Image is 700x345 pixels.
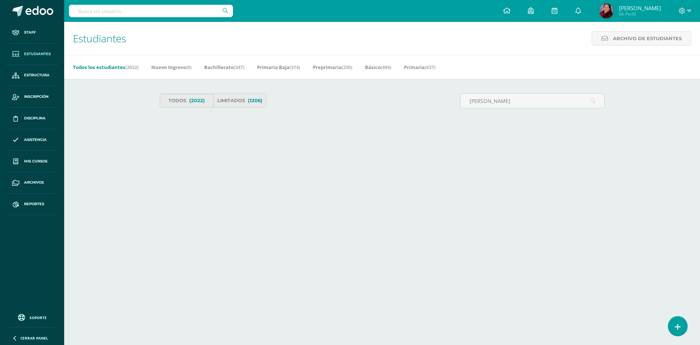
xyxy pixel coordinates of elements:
[24,30,36,35] span: Staff
[6,193,58,215] a: Reportes
[73,61,139,73] a: Todos los estudiantes(2022)
[6,65,58,87] a: Estructura
[6,86,58,108] a: Inscripción
[460,94,604,108] input: Busca al estudiante aquí...
[6,151,58,172] a: Mis cursos
[213,93,267,108] a: Limitados(1206)
[613,32,682,45] span: Archivo de Estudiantes
[24,72,50,78] span: Estructura
[30,315,47,320] span: Soporte
[425,64,435,70] span: (637)
[24,137,47,143] span: Asistencia
[381,64,391,70] span: (494)
[6,172,58,193] a: Archivos
[599,4,614,18] img: 00c1b1db20a3e38a90cfe610d2c2e2f3.png
[365,61,391,73] a: Básico(494)
[160,93,213,108] a: Todos(2022)
[234,64,244,70] span: (347)
[24,94,48,100] span: Inscripción
[619,11,661,17] span: Mi Perfil
[248,94,262,107] span: (1206)
[289,64,300,70] span: (314)
[24,51,51,57] span: Estudiantes
[204,61,244,73] a: Bachillerato(347)
[69,5,233,17] input: Busca un usuario...
[151,61,191,73] a: Nuevo Ingreso(0)
[73,31,126,45] span: Estudiantes
[20,336,48,341] span: Cerrar panel
[6,129,58,151] a: Asistencia
[189,94,205,107] span: (2022)
[313,61,352,73] a: Preprimaria(230)
[342,64,352,70] span: (230)
[24,115,46,121] span: Disciplina
[125,64,139,70] span: (2022)
[24,158,47,164] span: Mis cursos
[257,61,300,73] a: Primaria Baja(314)
[24,180,44,185] span: Archivos
[9,312,55,322] a: Soporte
[592,31,691,46] a: Archivo de Estudiantes
[404,61,435,73] a: Primaria(637)
[6,43,58,65] a: Estudiantes
[6,108,58,129] a: Disciplina
[6,22,58,43] a: Staff
[186,64,191,70] span: (0)
[24,201,44,207] span: Reportes
[619,4,661,12] span: [PERSON_NAME]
